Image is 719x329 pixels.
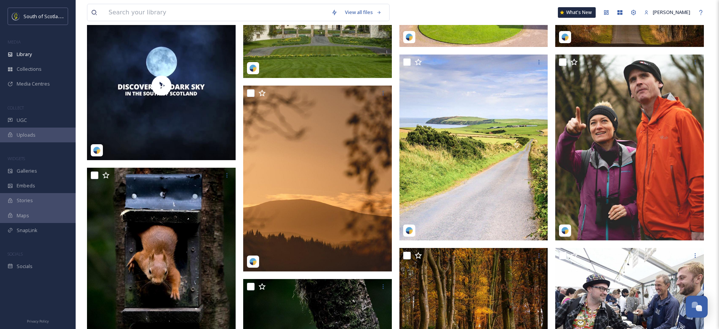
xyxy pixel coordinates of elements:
img: images.jpeg [12,12,20,20]
img: snapsea-logo.png [249,64,257,72]
span: MEDIA [8,39,21,45]
span: Galleries [17,167,37,175]
span: SnapLink [17,227,37,234]
span: Privacy Policy [27,319,49,324]
span: Stories [17,197,33,204]
img: discoversouthscotland_09302024_18027123670645100.jpg [555,55,704,240]
img: discoversouthscotland_09302024_17981205953276709.jpg [399,55,548,240]
span: South of Scotland Destination Alliance [23,12,110,20]
img: snapsea-logo.png [249,258,257,265]
span: Media Centres [17,80,50,87]
img: thumbnail [87,11,236,160]
span: Collections [17,65,42,73]
img: snapsea-logo.png [561,33,569,41]
a: What's New [558,7,596,18]
span: SOCIALS [8,251,23,257]
span: Library [17,51,32,58]
span: [PERSON_NAME] [653,9,690,16]
span: Socials [17,263,33,270]
img: snapsea-logo.png [93,147,101,154]
span: UGC [17,117,27,124]
span: WIDGETS [8,156,25,161]
a: [PERSON_NAME] [640,5,694,20]
img: snapsea-logo.png [405,33,413,41]
a: Privacy Policy [27,316,49,325]
img: discoversouthscotland_09302024_18070299733411662.jpg [243,86,392,271]
img: snapsea-logo.png [561,227,569,234]
span: Uploads [17,131,36,139]
span: COLLECT [8,105,24,111]
span: Embeds [17,182,35,189]
span: Maps [17,212,29,219]
img: snapsea-logo.png [405,227,413,234]
button: Open Chat [686,296,708,318]
a: View all files [341,5,385,20]
input: Search your library [105,4,328,21]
